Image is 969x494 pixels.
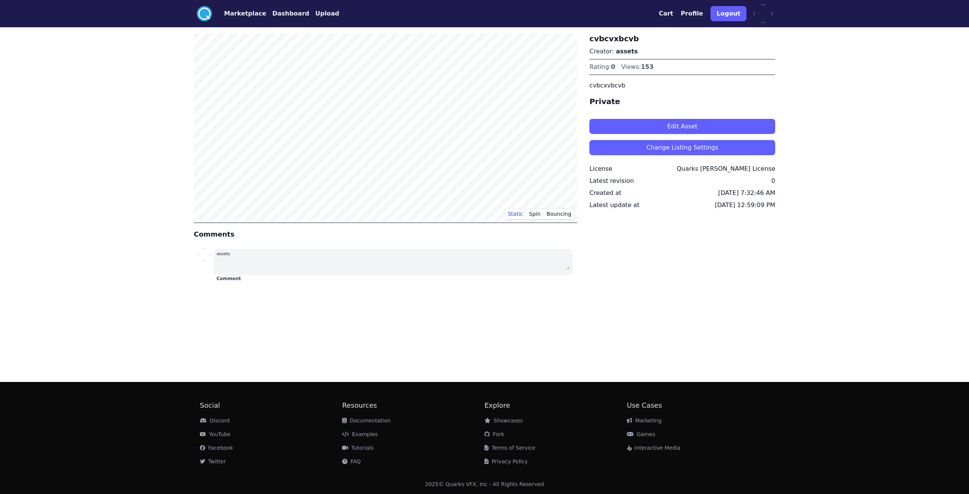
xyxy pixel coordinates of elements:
[677,164,775,173] div: Quarks [PERSON_NAME] License
[718,189,775,198] div: [DATE] 7:32:46 AM
[710,6,746,21] button: Logout
[272,9,309,18] button: Dashboard
[200,458,226,464] a: Twitter
[342,431,378,437] a: Examples
[200,418,230,424] a: Discord
[224,9,266,18] button: Marketplace
[342,458,361,464] a: FAQ
[715,201,775,210] div: [DATE] 12:59:09 PM
[217,251,230,256] small: assets
[627,418,662,424] a: Marketing
[200,400,342,411] h2: Social
[627,400,769,411] h2: Use Cases
[589,62,615,72] div: Rating:
[589,176,634,185] div: Latest revision
[589,113,775,134] a: Edit Asset
[484,445,535,451] a: Terms of Service
[198,249,210,261] img: profile
[589,119,775,134] button: Edit Asset
[710,3,746,24] a: Logout
[681,9,703,18] button: Profile
[200,431,231,437] a: YouTube
[627,445,681,451] a: Interactive Media
[627,431,655,437] a: Games
[484,431,504,437] a: Fork
[754,5,772,23] img: profile
[217,276,241,282] button: Comment
[342,400,484,411] h2: Resources
[771,176,775,185] div: 0
[212,9,266,18] a: Marketplace
[616,48,638,55] a: assets
[589,47,775,56] p: Creator:
[641,63,653,70] span: 153
[544,208,574,220] button: Bouncing
[589,140,775,155] button: Change Listing Settings
[484,458,528,464] a: Privacy Policy
[589,81,775,90] p: cvbcxvbcvb
[194,229,577,240] h4: Comments
[589,164,612,173] div: License
[589,33,775,44] h3: cvbcvxbcvb
[342,445,374,451] a: Tutorials
[425,480,544,488] div: 2025 © Quarks VFX, Inc - All Rights Reserved
[589,201,639,210] div: Latest update at
[266,9,309,18] a: Dashboard
[315,9,339,18] button: Upload
[484,418,523,424] a: Showcases
[484,400,627,411] h2: Explore
[621,62,653,72] div: Views:
[589,189,621,198] div: Created at
[611,63,615,70] span: 0
[200,445,233,451] a: Facebook
[659,9,673,18] button: Cart
[589,96,775,107] h4: Private
[309,9,339,18] a: Upload
[505,208,526,220] button: Static
[342,418,391,424] a: Documentation
[526,208,544,220] button: Spin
